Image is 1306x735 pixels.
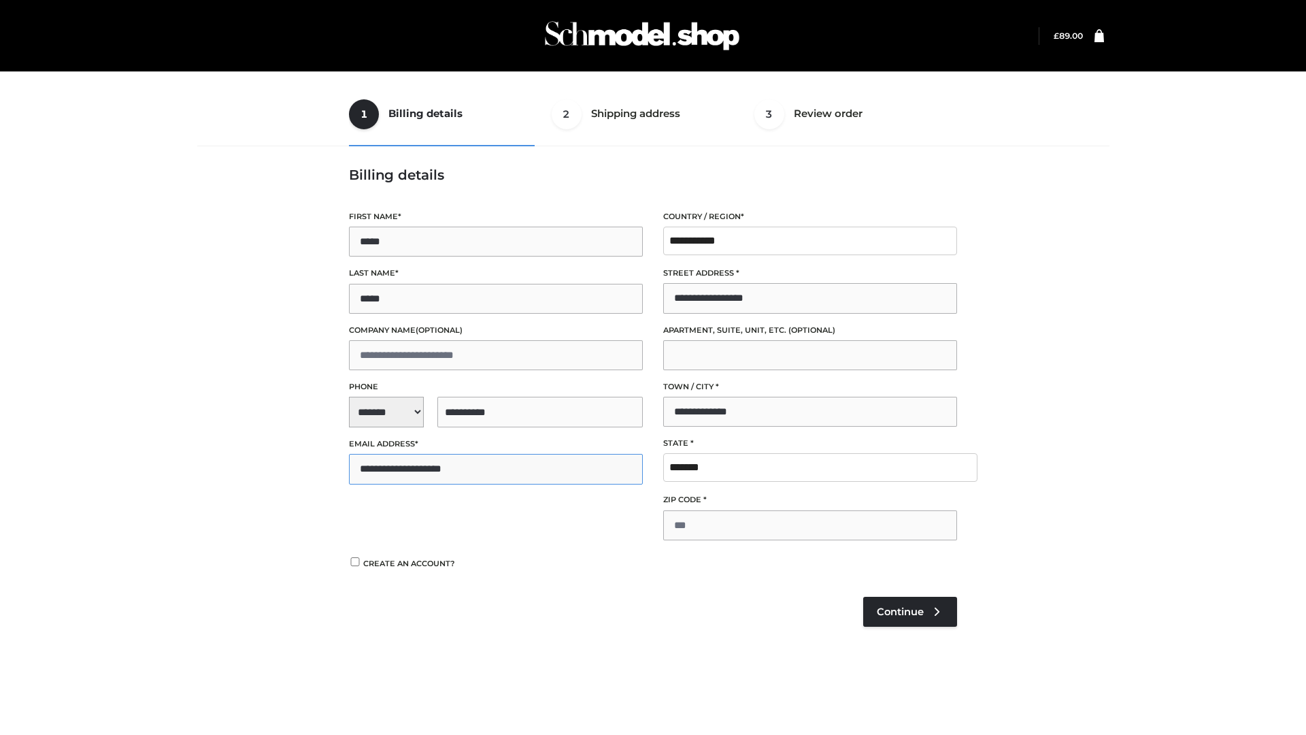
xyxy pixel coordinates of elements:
label: Town / City [663,380,957,393]
span: (optional) [788,325,835,335]
label: Phone [349,380,643,393]
bdi: 89.00 [1054,31,1083,41]
img: Schmodel Admin 964 [540,9,744,63]
input: Create an account? [349,557,361,566]
label: Country / Region [663,210,957,223]
label: Apartment, suite, unit, etc. [663,324,957,337]
span: (optional) [416,325,463,335]
h3: Billing details [349,167,957,183]
label: Last name [349,267,643,280]
label: ZIP Code [663,493,957,506]
span: Continue [877,606,924,618]
label: Street address [663,267,957,280]
label: State [663,437,957,450]
span: Create an account? [363,559,455,568]
a: Continue [863,597,957,627]
a: £89.00 [1054,31,1083,41]
label: First name [349,210,643,223]
span: £ [1054,31,1059,41]
label: Company name [349,324,643,337]
label: Email address [349,438,643,451]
